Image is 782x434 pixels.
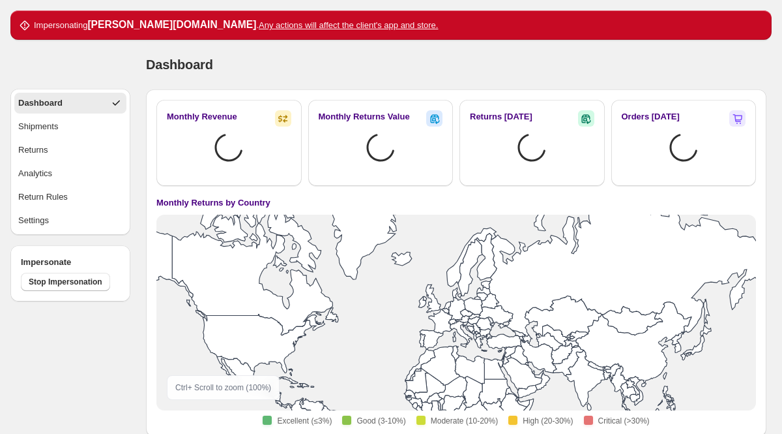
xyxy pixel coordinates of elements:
div: Shipments [18,120,58,133]
h2: Monthly Returns Value [319,110,410,123]
div: Returns [18,144,48,157]
span: Critical (>30%) [598,416,650,426]
div: Ctrl + Scroll to zoom ( 100 %) [167,375,280,400]
button: Shipments [14,116,126,137]
u: Any actions will affect the client's app and store. [259,20,438,30]
span: Excellent (≤3%) [277,416,332,426]
div: Settings [18,214,49,227]
button: Dashboard [14,93,126,114]
h2: Monthly Revenue [167,110,237,123]
div: Return Rules [18,191,68,204]
button: Returns [14,140,126,161]
button: Return Rules [14,187,126,208]
h2: Orders [DATE] [622,110,680,123]
span: Stop Impersonation [29,277,102,287]
span: High (20-30%) [523,416,573,426]
button: Stop Impersonation [21,273,110,291]
strong: [PERSON_NAME][DOMAIN_NAME] [87,19,256,30]
p: Impersonating . [34,18,438,32]
h2: Returns [DATE] [470,110,532,123]
span: Moderate (10-20%) [431,416,498,426]
span: Good (3-10%) [356,416,405,426]
span: Dashboard [146,57,213,72]
div: Dashboard [18,97,63,110]
div: Analytics [18,167,52,180]
h4: Impersonate [21,256,120,269]
h4: Monthly Returns by Country [156,196,270,209]
button: Settings [14,210,126,231]
button: Analytics [14,163,126,184]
